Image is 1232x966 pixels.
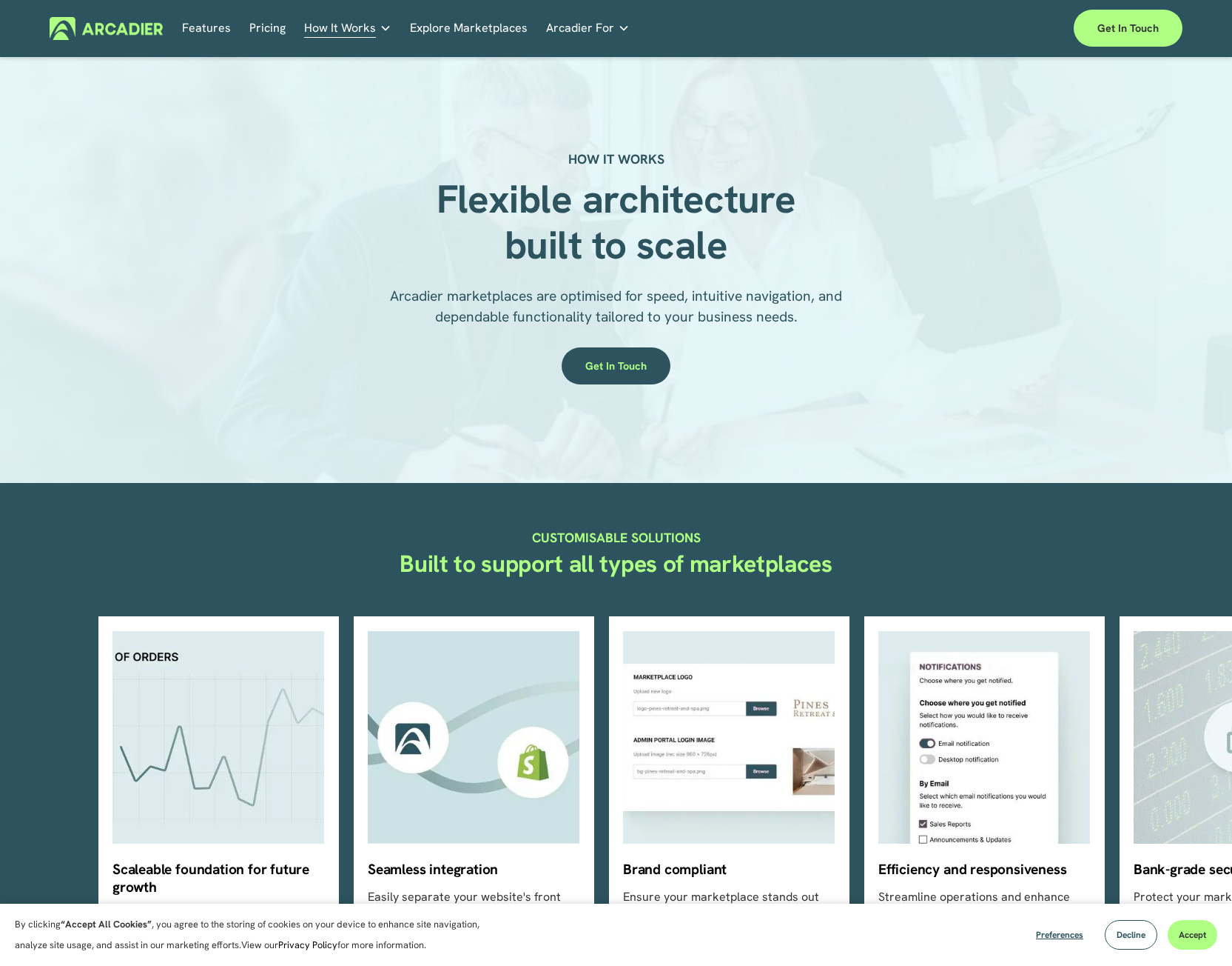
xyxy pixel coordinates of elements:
a: Privacy Policy [278,939,337,951]
a: Pricing [249,17,286,40]
span: How It Works [304,18,376,39]
strong: HOW IT WORKS [568,150,664,167]
img: Arcadier [50,17,163,40]
span: Accept [1179,929,1206,941]
strong: Built to support all types of marketplaces [400,548,832,579]
a: Explore Marketplaces [410,17,528,40]
strong: Flexible architecture built to scale [437,173,806,270]
a: Features [182,17,231,40]
a: folder dropdown [304,17,391,40]
strong: CUSTOMISABLE SOLUTIONS [532,529,701,546]
p: By clicking , you agree to the storing of cookies on your device to enhance site navigation, anal... [15,914,496,956]
a: Get in touch [562,347,670,384]
span: Decline [1117,929,1145,941]
button: Decline [1105,920,1157,950]
a: Get in touch [1074,10,1182,47]
strong: “Accept All Cookies” [61,918,152,930]
button: Preferences [1025,920,1094,950]
span: Preferences [1036,929,1083,941]
button: Accept [1168,920,1217,950]
span: Arcadier For [546,18,614,39]
a: folder dropdown [546,17,630,40]
span: Arcadier marketplaces are optimised for speed, intuitive navigation, and dependable functionality... [390,287,846,326]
